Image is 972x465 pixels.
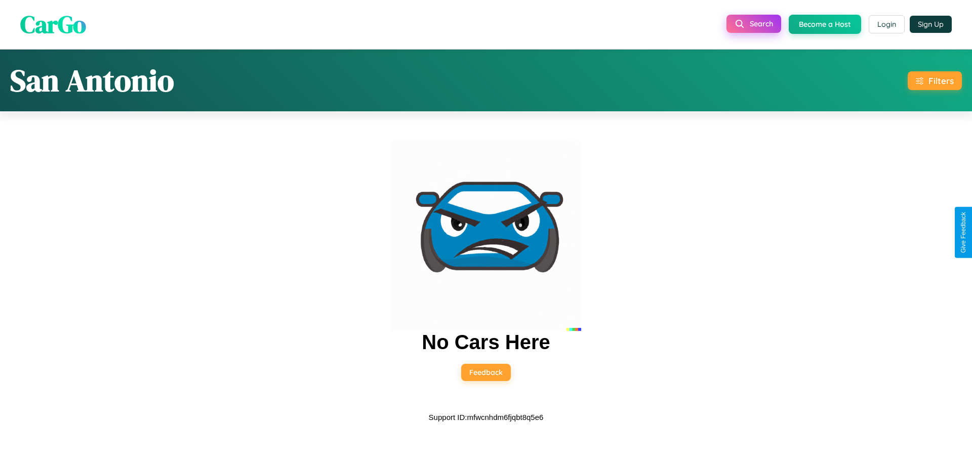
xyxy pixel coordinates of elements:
[789,15,861,34] button: Become a Host
[750,19,773,28] span: Search
[726,15,781,33] button: Search
[429,410,544,424] p: Support ID: mfwcnhdm6fjqbt8q5e6
[960,212,967,253] div: Give Feedback
[869,15,905,33] button: Login
[422,331,550,354] h2: No Cars Here
[20,8,86,41] span: CarGo
[910,16,952,33] button: Sign Up
[908,71,962,90] button: Filters
[10,60,174,101] h1: San Antonio
[461,364,511,381] button: Feedback
[391,141,581,331] img: car
[928,75,954,86] div: Filters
